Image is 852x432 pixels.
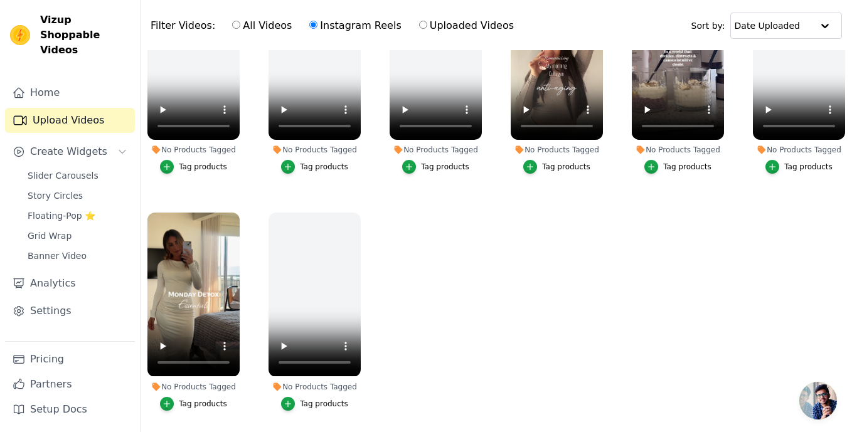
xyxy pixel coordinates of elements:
input: Uploaded Videos [419,21,427,29]
button: Tag products [523,160,590,174]
input: Instagram Reels [309,21,317,29]
div: Tag products [300,399,348,409]
div: Tag products [179,399,227,409]
div: Open chat [799,382,837,419]
div: Tag products [542,162,590,172]
div: No Products Tagged [632,145,724,155]
span: Floating-Pop ⭐ [28,209,95,222]
a: Analytics [5,271,135,296]
a: Banner Video [20,247,135,265]
div: No Products Tagged [147,145,240,155]
div: Tag products [421,162,469,172]
button: Tag products [765,160,833,174]
span: Grid Wrap [28,229,72,242]
a: Home [5,80,135,105]
div: Tag products [784,162,833,172]
button: Tag products [160,397,227,411]
span: Story Circles [28,189,83,202]
label: All Videos [232,18,292,34]
div: No Products Tagged [269,382,361,392]
a: Grid Wrap [20,227,135,245]
a: Slider Carousels [20,167,135,184]
div: Tag products [179,162,227,172]
label: Instagram Reels [309,18,402,34]
span: Banner Video [28,250,87,262]
a: Settings [5,298,135,324]
input: All Videos [232,21,240,29]
div: No Products Tagged [753,145,845,155]
a: Pricing [5,347,135,372]
button: Tag products [281,160,348,174]
div: Tag products [300,162,348,172]
img: Vizup [10,25,30,45]
div: No Products Tagged [511,145,603,155]
a: Upload Videos [5,108,135,133]
span: Vizup Shoppable Videos [40,13,130,58]
a: Partners [5,372,135,397]
div: No Products Tagged [147,382,240,392]
label: Uploaded Videos [418,18,514,34]
button: Tag products [402,160,469,174]
div: No Products Tagged [269,145,361,155]
div: Tag products [663,162,711,172]
button: Create Widgets [5,139,135,164]
a: Setup Docs [5,397,135,422]
div: Filter Videos: [151,11,521,40]
span: Create Widgets [30,144,107,159]
a: Story Circles [20,187,135,204]
div: No Products Tagged [390,145,482,155]
span: Slider Carousels [28,169,99,182]
a: Floating-Pop ⭐ [20,207,135,224]
button: Tag products [644,160,711,174]
button: Tag products [281,397,348,411]
div: Sort by: [691,13,843,39]
button: Tag products [160,160,227,174]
